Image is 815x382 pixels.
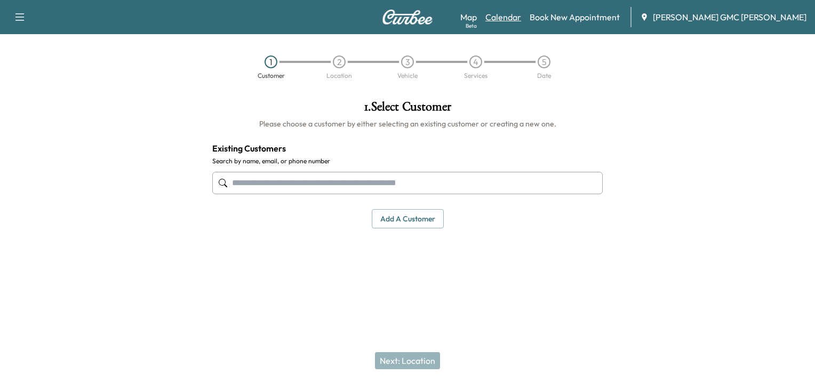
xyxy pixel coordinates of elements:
[212,157,603,165] label: Search by name, email, or phone number
[372,209,444,229] button: Add a customer
[653,11,806,23] span: [PERSON_NAME] GMC [PERSON_NAME]
[382,10,433,25] img: Curbee Logo
[326,73,352,79] div: Location
[537,73,551,79] div: Date
[469,55,482,68] div: 4
[466,22,477,30] div: Beta
[397,73,418,79] div: Vehicle
[212,100,603,118] h1: 1 . Select Customer
[258,73,285,79] div: Customer
[530,11,620,23] a: Book New Appointment
[538,55,550,68] div: 5
[401,55,414,68] div: 3
[333,55,346,68] div: 2
[485,11,521,23] a: Calendar
[464,73,488,79] div: Services
[212,118,603,129] h6: Please choose a customer by either selecting an existing customer or creating a new one.
[460,11,477,23] a: MapBeta
[265,55,277,68] div: 1
[212,142,603,155] h4: Existing Customers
